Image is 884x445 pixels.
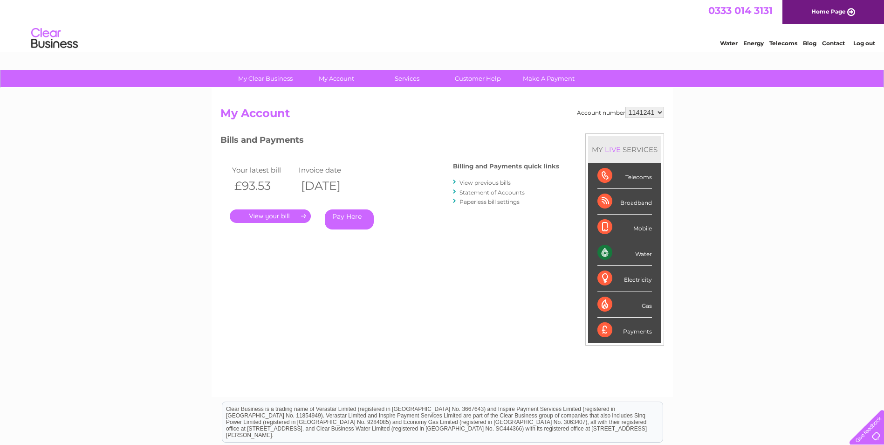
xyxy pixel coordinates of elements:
[597,240,652,266] div: Water
[298,70,375,87] a: My Account
[439,70,516,87] a: Customer Help
[822,40,845,47] a: Contact
[597,163,652,189] div: Telecoms
[853,40,875,47] a: Log out
[603,145,623,154] div: LIVE
[31,24,78,53] img: logo.png
[708,5,773,16] a: 0333 014 3131
[743,40,764,47] a: Energy
[369,70,445,87] a: Services
[453,163,559,170] h4: Billing and Payments quick links
[597,292,652,318] div: Gas
[325,209,374,229] a: Pay Here
[230,176,297,195] th: £93.53
[597,189,652,215] div: Broadband
[597,266,652,292] div: Electricity
[230,164,297,176] td: Your latest bill
[720,40,738,47] a: Water
[227,70,304,87] a: My Clear Business
[296,176,363,195] th: [DATE]
[459,189,525,196] a: Statement of Accounts
[588,136,661,163] div: MY SERVICES
[459,198,520,205] a: Paperless bill settings
[459,179,511,186] a: View previous bills
[230,209,311,223] a: .
[597,215,652,240] div: Mobile
[296,164,363,176] td: Invoice date
[803,40,816,47] a: Blog
[222,5,663,45] div: Clear Business is a trading name of Verastar Limited (registered in [GEOGRAPHIC_DATA] No. 3667643...
[220,107,664,125] h2: My Account
[597,318,652,343] div: Payments
[220,133,559,150] h3: Bills and Payments
[577,107,664,118] div: Account number
[510,70,587,87] a: Make A Payment
[769,40,797,47] a: Telecoms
